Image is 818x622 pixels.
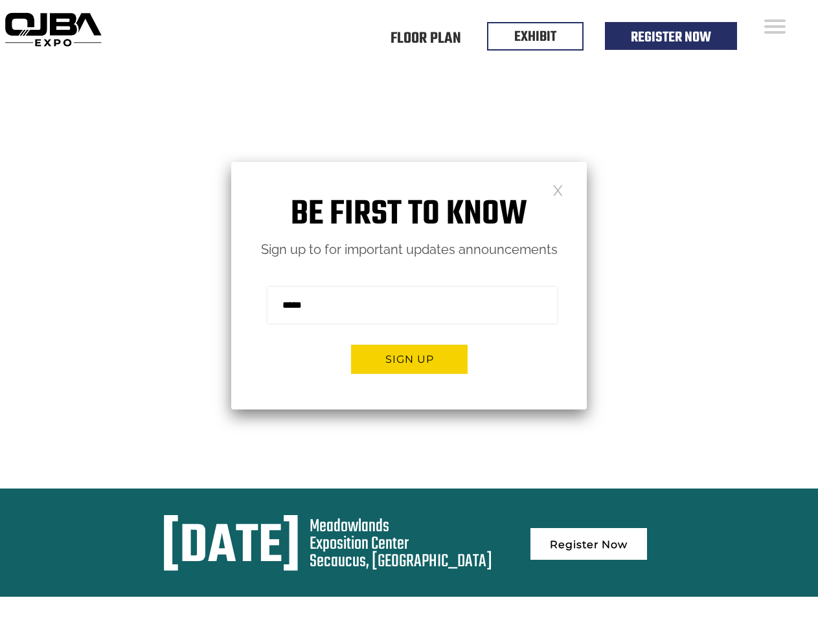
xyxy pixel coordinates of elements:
a: Register Now [530,528,647,560]
div: [DATE] [161,518,301,577]
button: Sign up [351,345,468,374]
h1: Be first to know [231,194,587,235]
a: EXHIBIT [514,26,556,48]
div: Meadowlands Exposition Center Secaucus, [GEOGRAPHIC_DATA] [310,518,492,570]
a: Close [552,184,563,195]
p: Sign up to for important updates announcements [231,238,587,261]
a: Register Now [631,27,711,49]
